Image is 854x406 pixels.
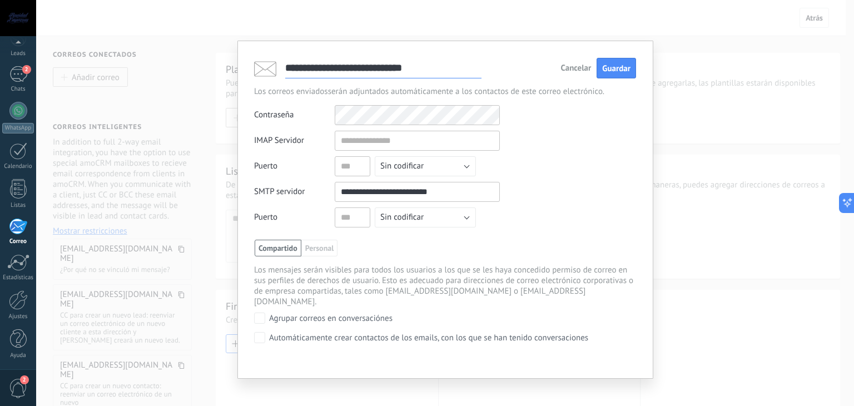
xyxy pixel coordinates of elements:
[2,352,34,359] div: Ayuda
[254,105,335,125] div: Contraseña
[20,375,29,384] span: 2
[22,65,31,74] span: 2
[254,86,636,97] div: Los correos enviados serán adjuntados automáticamente a los contactos de este correo electrónico.
[254,156,335,176] div: Puerto
[301,240,338,256] span: Personal
[255,240,301,256] span: Compartido
[560,64,591,72] button: Cancelar
[380,161,424,171] span: Sin codificar
[2,238,34,245] div: Correo
[2,274,34,281] div: Estadísticas
[2,313,34,320] div: Ajustes
[2,202,34,209] div: Listas
[269,333,588,343] div: Automáticamente crear contactos de los emails, con los que se han tenido conversaciones
[602,63,630,74] span: Guardar
[254,131,335,151] div: IMAP Servidor
[375,156,476,176] button: Sin codificar
[254,207,335,227] div: Puerto
[597,58,636,78] button: Guardar
[2,86,34,93] div: Chats
[2,123,34,133] div: WhatsApp
[2,163,34,170] div: Calendario
[254,182,335,202] div: SMTP servidor
[254,265,636,307] div: Los mensajes serán visibles para todos los usuarios a los que se les haya concedido permiso de co...
[2,50,34,57] div: Leads
[380,212,424,222] span: Sin codificar
[375,207,476,227] button: Sin codificar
